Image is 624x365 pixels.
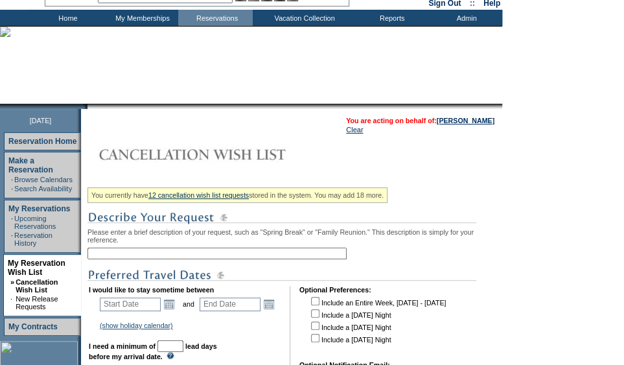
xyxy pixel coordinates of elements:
[162,297,176,311] a: Open the calendar popup.
[87,187,387,203] div: You currently have stored in the system. You may add 18 more.
[8,204,70,213] a: My Reservations
[14,215,56,230] a: Upcoming Reservations
[346,117,494,124] span: You are acting on behalf of:
[200,298,260,311] input: Date format: M/D/Y. Shortcut keys: [T] for Today. [UP] or [.] for Next Day. [DOWN] or [,] for Pre...
[437,117,494,124] a: [PERSON_NAME]
[10,295,14,311] td: ·
[308,295,446,352] td: Include an Entire Week, [DATE] - [DATE] Include a [DATE] Night Include a [DATE] Night Include a [...
[10,278,14,286] b: »
[87,141,347,167] img: Cancellation Wish List
[89,342,217,360] b: lead days before my arrival date.
[14,231,52,247] a: Reservation History
[14,176,73,183] a: Browse Calendars
[353,10,428,26] td: Reports
[8,322,58,331] a: My Contracts
[167,352,174,359] img: questionMark_lightBlue.gif
[346,126,363,134] a: Clear
[8,156,53,174] a: Make a Reservation
[89,342,156,350] b: I need a minimum of
[100,298,161,311] input: Date format: M/D/Y. Shortcut keys: [T] for Today. [UP] or [.] for Next Day. [DOWN] or [,] for Pre...
[8,137,76,146] a: Reservation Home
[29,10,104,26] td: Home
[100,322,173,329] a: (show holiday calendar)
[16,295,58,311] a: New Release Requests
[104,10,178,26] td: My Memberships
[428,10,502,26] td: Admin
[83,104,87,109] img: promoShadowLeftCorner.gif
[178,10,253,26] td: Reservations
[16,278,58,294] a: Cancellation Wish List
[30,117,52,124] span: [DATE]
[181,295,196,313] td: and
[11,215,13,230] td: ·
[253,10,353,26] td: Vacation Collection
[11,185,13,193] td: ·
[262,297,276,311] a: Open the calendar popup.
[8,259,65,277] a: My Reservation Wish List
[87,104,89,109] img: blank.gif
[89,286,214,294] b: I would like to stay sometime between
[14,185,72,193] a: Search Availability
[148,191,249,199] a: 12 cancellation wish list requests
[299,286,371,294] b: Optional Preferences:
[11,176,13,183] td: ·
[11,231,13,247] td: ·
